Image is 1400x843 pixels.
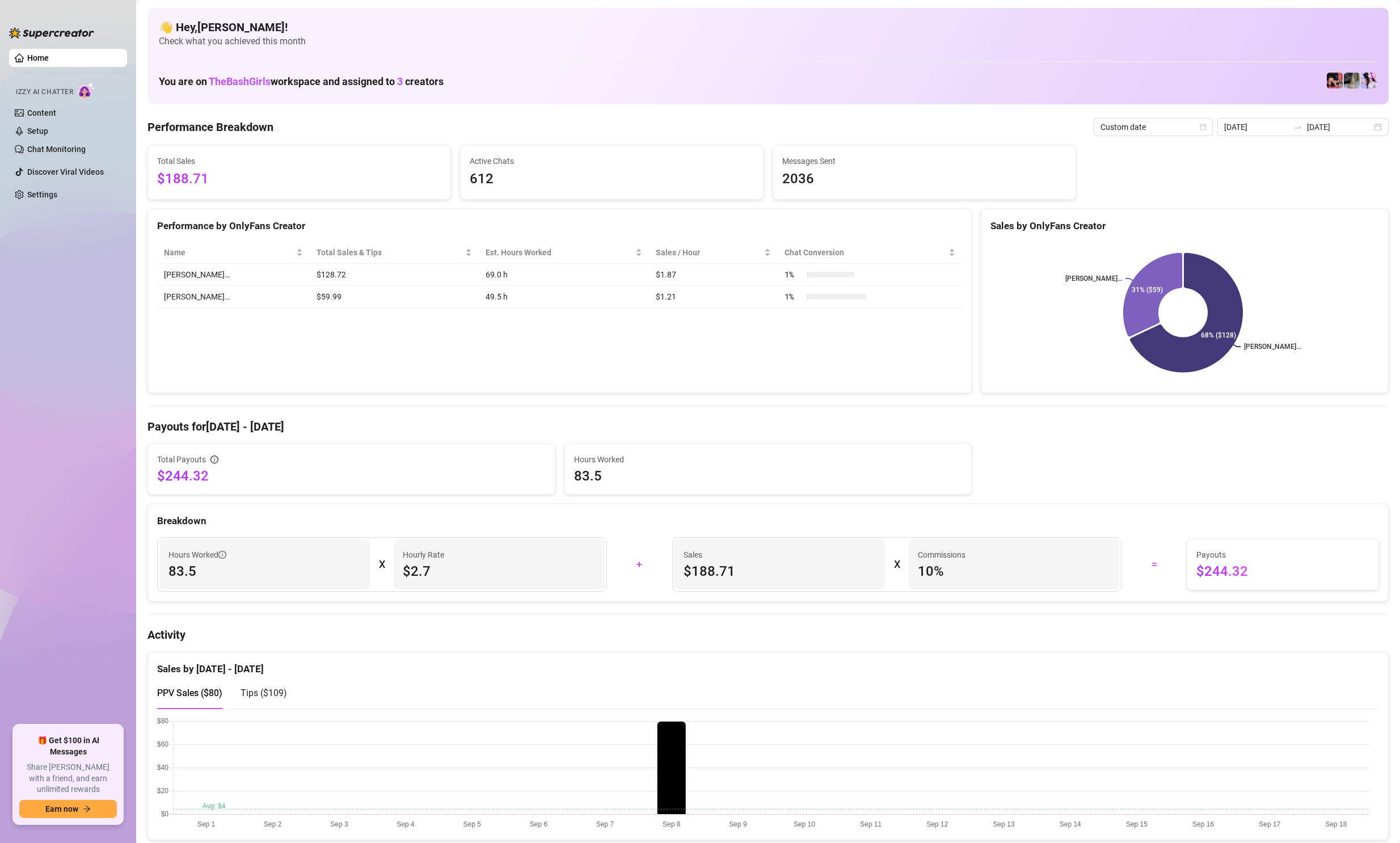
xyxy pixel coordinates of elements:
[157,218,962,234] div: Performance by OnlyFans Creator
[27,127,48,136] a: Setup
[785,268,803,281] span: 1 %
[310,286,479,308] td: $59.99
[778,242,962,264] th: Chat Conversion
[1344,73,1360,88] img: Brenda
[649,242,778,264] th: Sales / Hour
[157,242,310,264] th: Name
[918,549,965,561] article: Commissions
[1196,562,1369,580] span: $244.32
[9,27,94,39] img: logo-BBDzfeDw.svg
[210,456,218,463] span: info-circle
[168,549,226,561] span: Hours Worked
[1361,73,1377,88] img: Ary
[83,805,91,813] span: arrow-right
[990,218,1379,234] div: Sales by OnlyFans Creator
[157,688,222,698] span: PPV Sales ( $80 )
[684,549,876,561] span: Sales
[785,290,803,303] span: 1 %
[157,286,310,308] td: [PERSON_NAME]…
[486,246,633,259] div: Est. Hours Worked
[403,549,444,561] article: Hourly Rate
[479,264,649,286] td: 69.0 h
[403,562,595,580] span: $2.7
[918,562,1110,580] span: 10 %
[218,551,226,559] span: info-circle
[159,75,444,88] h1: You are on workspace and assigned to creators
[479,286,649,308] td: 49.5 h
[1293,123,1302,132] span: to
[1128,555,1180,574] div: =
[1327,73,1343,88] img: Jacky
[19,762,117,795] span: Share [PERSON_NAME] with a friend, and earn unlimited rewards
[209,75,271,87] span: TheBashGirls
[1065,275,1122,283] text: [PERSON_NAME]…
[147,627,1389,643] h4: Activity
[157,467,546,485] span: $244.32
[157,652,1379,677] div: Sales by [DATE] - [DATE]
[164,246,294,259] span: Name
[782,168,1066,190] span: 2036
[157,513,1379,529] div: Breakdown
[379,555,385,574] div: X
[317,246,463,259] span: Total Sales & Tips
[27,145,86,154] a: Chat Monitoring
[147,419,1389,435] h4: Payouts for [DATE] - [DATE]
[574,453,963,466] span: Hours Worked
[27,190,57,199] a: Settings
[157,168,441,190] span: $188.71
[157,453,206,466] span: Total Payouts
[785,246,946,259] span: Chat Conversion
[241,688,287,698] span: Tips ( $109 )
[649,264,778,286] td: $1.87
[27,167,104,176] a: Discover Viral Videos
[782,155,1066,167] span: Messages Sent
[16,87,73,98] span: Izzy AI Chatter
[656,246,762,259] span: Sales / Hour
[159,19,1377,35] h4: 👋 Hey, [PERSON_NAME] !
[470,155,754,167] span: Active Chats
[1361,804,1389,832] iframe: Intercom live chat
[159,35,1377,48] span: Check what you achieved this month
[397,75,403,87] span: 3
[1200,124,1207,130] span: calendar
[310,242,479,264] th: Total Sales & Tips
[157,264,310,286] td: [PERSON_NAME]…
[649,286,778,308] td: $1.21
[310,264,479,286] td: $128.72
[27,53,49,62] a: Home
[78,82,95,99] img: AI Chatter
[1224,121,1289,133] input: Start date
[1196,549,1369,561] span: Payouts
[147,119,273,135] h4: Performance Breakdown
[19,735,117,757] span: 🎁 Get $100 in AI Messages
[1244,343,1301,351] text: [PERSON_NAME]…
[27,108,56,117] a: Content
[1307,121,1372,133] input: End date
[574,467,963,485] span: 83.5
[894,555,900,574] div: X
[45,804,78,814] span: Earn now
[1100,119,1206,136] span: Custom date
[19,800,117,818] button: Earn nowarrow-right
[684,562,876,580] span: $188.71
[157,155,441,167] span: Total Sales
[168,562,361,580] span: 83.5
[470,168,754,190] span: 612
[1293,123,1302,132] span: swap-right
[614,555,665,574] div: +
